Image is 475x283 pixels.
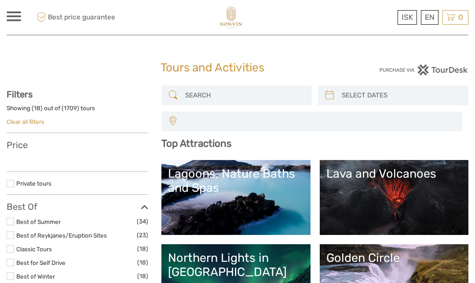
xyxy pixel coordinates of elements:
a: Best of Reykjanes/Eruption Sites [16,232,107,239]
a: Classic Tours [16,246,52,253]
span: (18) [137,271,148,281]
input: SELECT DATES [338,88,464,103]
a: Best of Winter [16,273,55,280]
a: Best of Summer [16,218,61,225]
input: SEARCH [182,88,307,103]
label: 18 [34,104,40,112]
b: Top Attractions [161,138,231,149]
a: Private tours [16,180,51,187]
span: (34) [137,216,148,227]
a: Best for Self Drive [16,259,66,266]
div: Showing ( ) out of ( ) tours [7,104,148,118]
strong: Filters [7,89,33,100]
h3: Price [7,140,148,150]
img: 1903-69ff98fa-d30c-4678-8f86-70567d3a2f0b_logo_small.jpg [220,7,242,28]
div: EN [421,10,438,25]
span: (18) [137,244,148,254]
div: Northern Lights in [GEOGRAPHIC_DATA] [168,251,303,279]
span: (23) [137,230,148,240]
div: Golden Circle [326,251,462,265]
h3: Best Of [7,201,148,212]
span: Best price guarantee [34,10,122,25]
div: Lagoons, Nature Baths and Spas [168,167,303,195]
img: PurchaseViaTourDesk.png [379,64,468,75]
h1: Tours and Activities [161,61,314,75]
a: Clear all filters [7,118,44,125]
span: (18) [137,257,148,268]
a: Lava and Volcanoes [326,167,462,228]
span: ISK [402,13,413,22]
a: Lagoons, Nature Baths and Spas [168,167,303,228]
label: 1709 [64,104,77,112]
span: 0 [457,13,464,22]
div: Lava and Volcanoes [326,167,462,181]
